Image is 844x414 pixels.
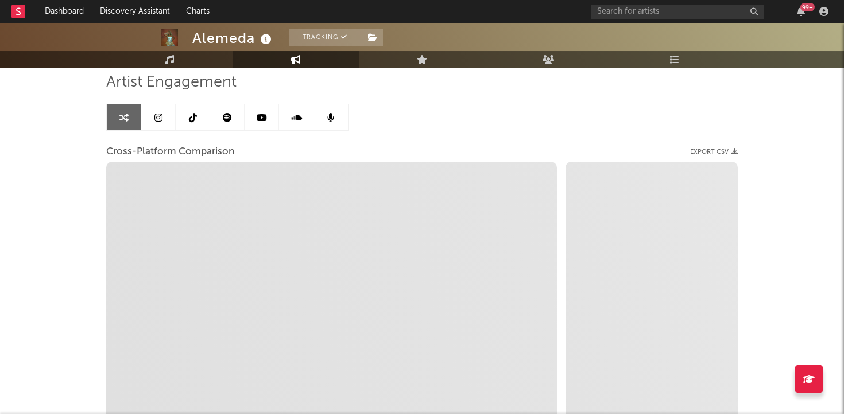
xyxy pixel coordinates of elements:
span: Cross-Platform Comparison [106,145,234,159]
div: Alemeda [192,29,274,48]
input: Search for artists [591,5,764,19]
button: Export CSV [690,149,738,155]
button: Tracking [289,29,361,46]
button: 99+ [797,7,805,16]
div: 99 + [800,3,815,11]
span: Artist Engagement [106,76,237,89]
